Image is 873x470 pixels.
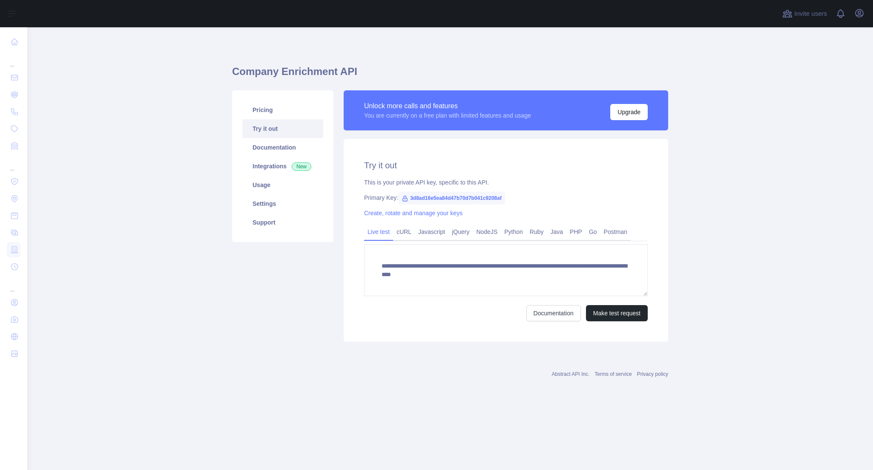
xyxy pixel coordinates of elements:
span: Invite users [794,9,827,19]
div: ... [7,276,20,293]
button: Invite users [781,7,829,20]
div: Unlock more calls and features [364,101,531,111]
a: Create, rotate and manage your keys [364,210,462,216]
a: Javascript [415,225,448,239]
a: Usage [242,176,323,194]
button: Upgrade [610,104,648,120]
a: Pricing [242,101,323,119]
a: PHP [566,225,586,239]
a: Documentation [242,138,323,157]
div: ... [7,155,20,172]
h1: Company Enrichment API [232,65,668,85]
a: NodeJS [473,225,501,239]
a: Ruby [526,225,547,239]
div: This is your private API key, specific to this API. [364,178,648,187]
a: jQuery [448,225,473,239]
a: Java [547,225,567,239]
a: cURL [393,225,415,239]
a: Go [586,225,600,239]
button: Make test request [586,305,648,321]
a: Postman [600,225,631,239]
a: Python [501,225,526,239]
a: Terms of service [594,371,632,377]
a: Integrations New [242,157,323,176]
div: ... [7,51,20,68]
span: New [292,162,311,171]
a: Settings [242,194,323,213]
a: Support [242,213,323,232]
a: Abstract API Inc. [552,371,590,377]
a: Documentation [526,305,581,321]
a: Try it out [242,119,323,138]
div: You are currently on a free plan with limited features and usage [364,111,531,120]
h2: Try it out [364,159,648,171]
a: Live test [364,225,393,239]
span: 3d8ad16e5ea84d47b70d7b041c9208af [398,192,505,205]
div: Primary Key: [364,193,648,202]
a: Privacy policy [637,371,668,377]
